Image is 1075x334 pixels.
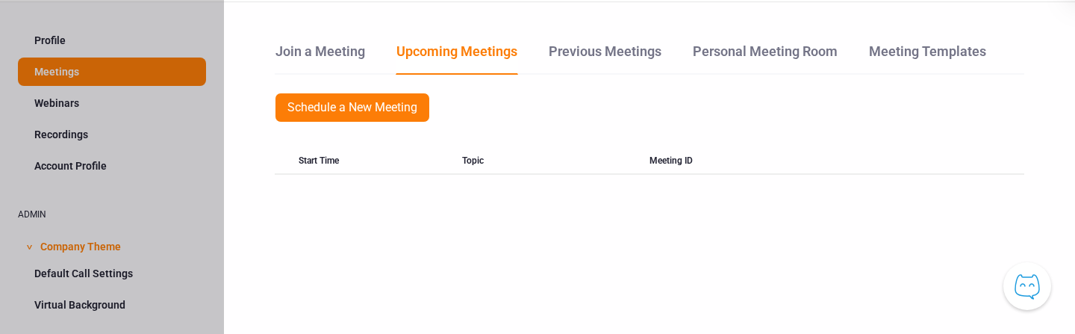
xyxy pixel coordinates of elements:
[275,93,430,123] a: Schedule a New Meeting
[692,41,838,73] a: Personal Meeting Room
[649,148,837,175] div: Meeting ID
[462,148,649,175] div: Topic
[868,41,987,73] a: Meeting Templates
[6,55,218,72] div: ∑aåāБδ ⷺ
[548,41,662,73] a: Previous Meetings
[275,148,462,175] div: Start Time
[396,41,518,75] a: Upcoming Meetings
[1003,262,1051,310] button: Knowledge Center Bot, also known as KC Bot is an onboarding assistant that allows you to see the ...
[6,39,218,55] div: ∑aåāБδ ⷺ
[6,22,218,39] div: ∑aåāБδ ⷺ
[6,6,218,22] div: ∑aåāБδ ⷺ
[275,41,366,73] a: Join a Meeting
